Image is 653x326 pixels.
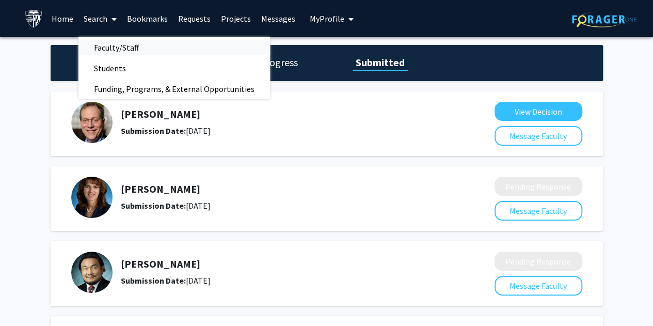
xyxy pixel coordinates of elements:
a: Faculty/Staff [78,40,270,55]
span: Funding, Programs, & External Opportunities [78,79,270,99]
button: View Decision [495,102,582,121]
a: Students [78,60,270,76]
b: Submission Date: [121,200,186,211]
img: Profile Picture [71,102,113,143]
h5: [PERSON_NAME] [121,258,440,270]
a: Bookmarks [122,1,173,37]
span: Students [78,58,141,79]
a: Messages [256,1,300,37]
h5: [PERSON_NAME] [121,108,440,120]
h1: Submitted [353,55,408,70]
img: ForagerOne Logo [572,11,636,27]
img: Johns Hopkins University Logo [25,10,43,28]
a: Search [78,1,122,37]
button: Pending Response [495,252,582,271]
b: Submission Date: [121,275,186,286]
div: [DATE] [121,125,440,137]
span: Faculty/Staff [78,37,154,58]
span: My Profile [310,13,344,24]
b: Submission Date: [121,126,186,136]
a: Message Faculty [495,206,582,216]
a: Message Faculty [495,131,582,141]
button: Message Faculty [495,276,582,296]
h1: In Progress [246,55,301,70]
a: Home [46,1,78,37]
a: Projects [216,1,256,37]
img: Profile Picture [71,177,113,218]
button: Message Faculty [495,201,582,221]
button: Message Faculty [495,126,582,146]
img: Profile Picture [71,252,113,293]
a: Message Faculty [495,281,582,291]
div: [DATE] [121,199,440,212]
button: Pending Response [495,177,582,196]
a: Requests [173,1,216,37]
a: Funding, Programs, & External Opportunities [78,81,270,97]
h5: [PERSON_NAME] [121,183,440,195]
div: [DATE] [121,274,440,287]
iframe: Chat [8,280,44,318]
